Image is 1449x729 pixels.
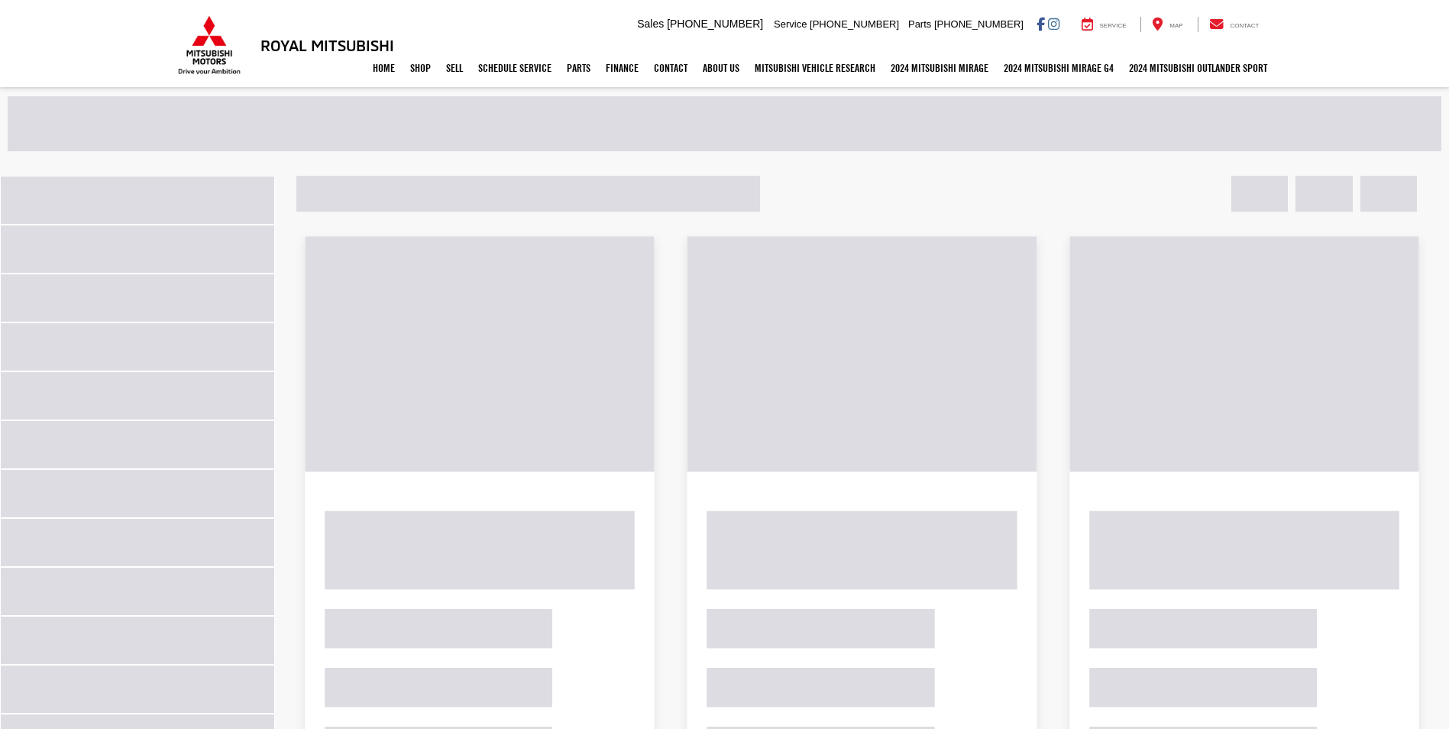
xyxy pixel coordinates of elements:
a: Home [365,49,403,87]
a: Parts: Opens in a new tab [559,49,598,87]
a: Map [1140,17,1194,32]
h3: Royal Mitsubishi [260,37,394,53]
span: Sales [637,18,664,30]
a: Instagram: Click to visit our Instagram page [1048,18,1059,30]
a: Shop [403,49,438,87]
a: Service [1070,17,1138,32]
a: Sell [438,49,471,87]
span: Map [1169,22,1182,29]
span: Parts [908,18,931,30]
a: About Us [695,49,747,87]
a: Contact [646,49,695,87]
span: Service [774,18,807,30]
a: Contact [1198,17,1271,32]
a: 2024 Mitsubishi Outlander SPORT [1121,49,1275,87]
a: Finance [598,49,646,87]
span: [PHONE_NUMBER] [934,18,1024,30]
span: Service [1100,22,1127,29]
a: Mitsubishi Vehicle Research [747,49,883,87]
img: Mitsubishi [175,15,244,75]
span: Contact [1230,22,1259,29]
a: Schedule Service: Opens in a new tab [471,49,559,87]
span: [PHONE_NUMBER] [810,18,899,30]
a: Facebook: Click to visit our Facebook page [1037,18,1045,30]
a: 2024 Mitsubishi Mirage G4 [996,49,1121,87]
a: 2024 Mitsubishi Mirage [883,49,996,87]
span: [PHONE_NUMBER] [667,18,763,30]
